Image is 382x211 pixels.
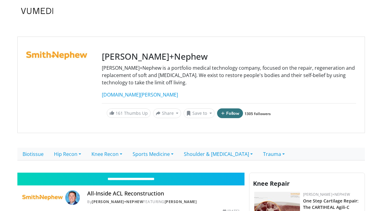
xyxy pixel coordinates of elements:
a: 1305 followers [245,111,271,116]
p: [PERSON_NAME]+Nephew is a portfolio medical technology company, focused on the repair, regenerati... [102,64,356,86]
span: 161 [116,110,123,116]
a: Shoulder & [MEDICAL_DATA] [179,148,258,160]
a: [PERSON_NAME] [165,199,197,204]
a: Sports Medicine [127,148,179,160]
button: Save to [184,108,215,118]
img: VuMedi Logo [21,8,53,14]
img: Smith+Nephew [22,190,63,205]
h3: [PERSON_NAME]+Nephew [102,51,356,62]
div: By FEATURING [87,199,239,205]
button: Share [153,108,181,118]
h4: All-Inside ACL Reconstruction [87,190,239,197]
a: [PERSON_NAME]+Nephew [303,192,350,197]
a: Hip Recon [49,148,86,160]
a: Trauma [258,148,290,160]
a: 161 Thumbs Up [107,108,151,118]
a: [DOMAIN_NAME][PERSON_NAME] [102,91,178,98]
img: Avatar [65,190,80,205]
a: Knee Recon [86,148,127,160]
button: Follow [217,108,243,118]
a: [PERSON_NAME]+Nephew [92,199,143,204]
a: Biotissue [17,148,49,160]
span: Knee Repair [253,179,290,188]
